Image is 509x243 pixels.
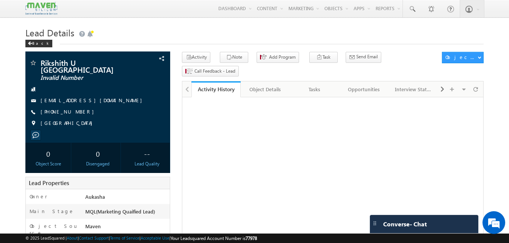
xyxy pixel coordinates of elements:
[356,53,378,60] span: Send Email
[445,54,478,61] div: Object Actions
[29,179,69,187] span: Lead Properties
[85,193,105,200] span: Aukasha
[182,52,210,63] button: Activity
[27,160,69,167] div: Object Score
[30,208,74,215] label: Main Stage
[25,39,56,46] a: Back
[41,108,98,116] span: [PHONE_NUMBER]
[67,235,78,240] a: About
[79,235,109,240] a: Contact Support
[41,59,130,73] span: Rikshith U [GEOGRAPHIC_DATA]
[346,85,382,94] div: Opportunities
[197,86,235,93] div: Activity History
[25,26,74,39] span: Lead Details
[83,208,170,218] div: MQL(Marketing Quaified Lead)
[340,81,389,97] a: Opportunities
[41,120,96,127] span: [GEOGRAPHIC_DATA]
[220,52,248,63] button: Note
[30,223,78,236] label: Object Source
[25,235,257,242] span: © 2025 LeadSquared | | | | |
[41,97,146,103] a: [EMAIL_ADDRESS][DOMAIN_NAME]
[41,74,130,82] span: Invalid Number
[389,81,438,97] a: Interview Status
[372,220,378,226] img: carter-drag
[171,235,257,241] span: Your Leadsquared Account Number is
[83,223,170,233] div: Maven
[25,2,57,15] img: Custom Logo
[241,81,290,97] a: Object Details
[269,54,296,61] span: Add Program
[257,52,299,63] button: Add Program
[141,235,169,240] a: Acceptable Use
[309,52,338,63] button: Task
[246,235,257,241] span: 77978
[77,146,119,160] div: 0
[191,81,241,97] a: Activity History
[30,193,47,200] label: Owner
[126,146,168,160] div: --
[27,146,69,160] div: 0
[442,52,484,63] button: Object Actions
[25,40,52,47] div: Back
[194,68,235,75] span: Call Feedback - Lead
[346,52,381,63] button: Send Email
[182,66,239,77] button: Call Feedback - Lead
[395,85,431,94] div: Interview Status
[296,85,333,94] div: Tasks
[110,235,139,240] a: Terms of Service
[77,160,119,167] div: Disengaged
[247,85,283,94] div: Object Details
[290,81,340,97] a: Tasks
[383,221,427,227] span: Converse - Chat
[126,160,168,167] div: Lead Quality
